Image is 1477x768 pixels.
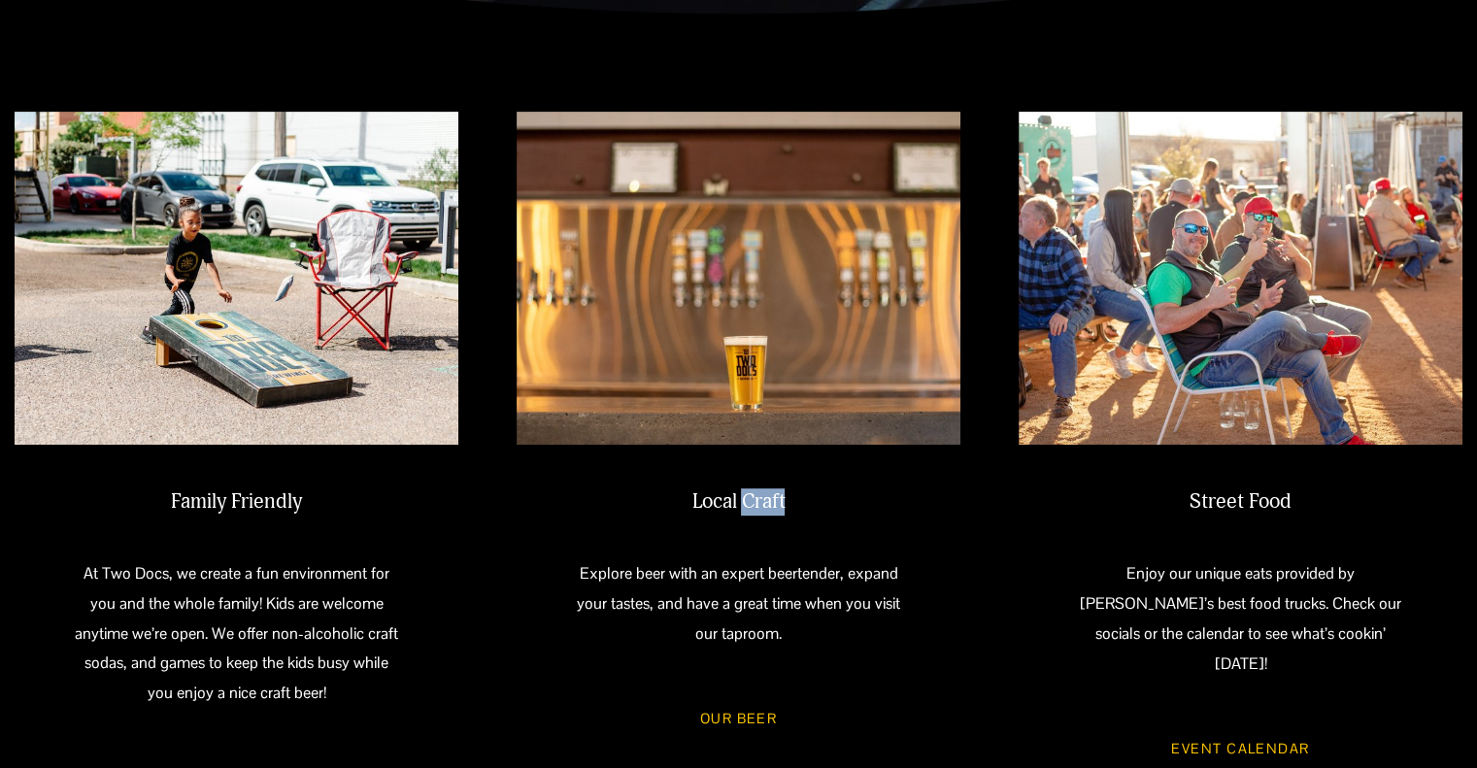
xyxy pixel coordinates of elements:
[1074,559,1407,679] p: Enjoy our unique eats provided by [PERSON_NAME]’s best food trucks. Check our socials or the cale...
[1019,112,1462,446] img: People sitting and socializing outdoors at a festival or event in the late afternoon, with some p...
[572,559,905,649] p: Explore beer with an expert beertender, expand your tastes, and have a great time when you visit ...
[70,489,403,516] h2: Family Friendly
[572,489,905,516] h2: Local Craft
[672,693,805,745] a: Our Beer
[1074,489,1407,516] h2: Street Food
[15,112,458,446] img: A girl playing cornhole outdoors on a sunny day, with parked cars and a building in the backgroun...
[70,559,403,709] p: At Two Docs, we create a fun environment for you and the whole family! Kids are welcome anytime w...
[517,112,960,446] img: A glass of beer with the logo of Two Docs Brewing Company, placed on a bar counter with a blurred...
